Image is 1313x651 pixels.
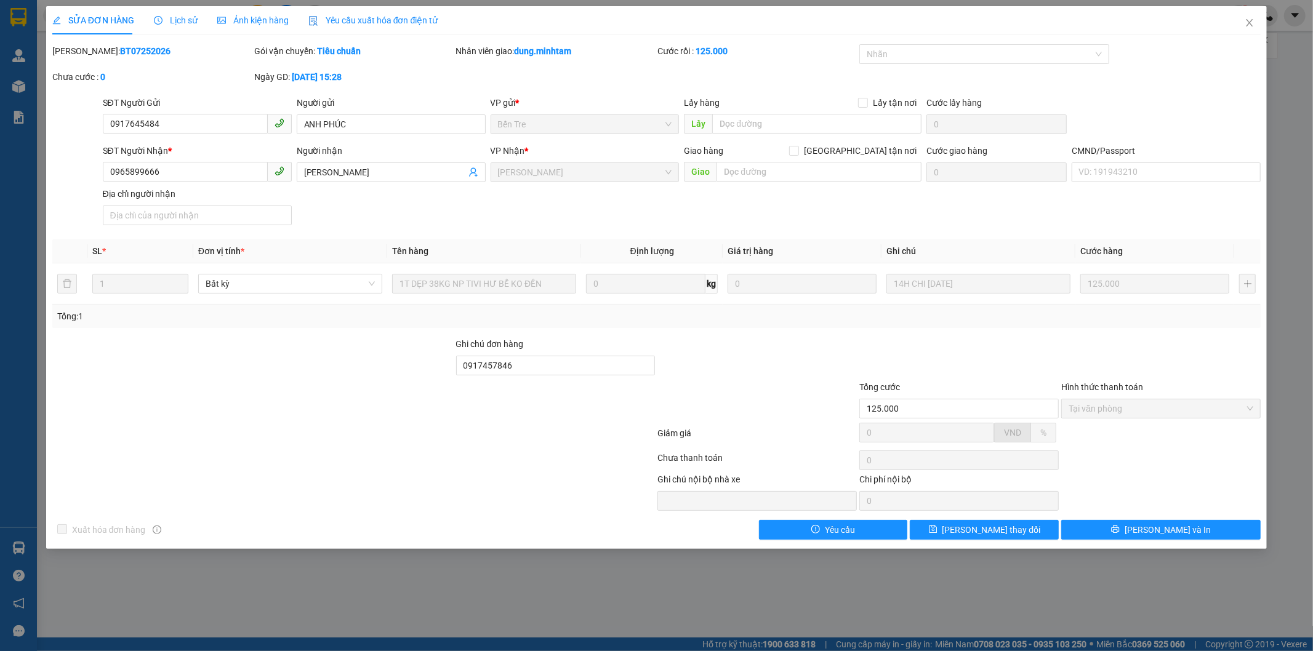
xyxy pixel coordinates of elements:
[57,310,507,323] div: Tổng: 1
[153,525,161,534] span: info-circle
[684,146,723,156] span: Giao hàng
[468,167,478,177] span: user-add
[498,163,672,182] span: Hồ Chí Minh
[100,72,105,82] b: 0
[684,98,720,108] span: Lấy hàng
[392,246,428,256] span: Tên hàng
[657,426,859,448] div: Giảm giá
[308,16,318,26] img: icon
[1239,274,1256,294] button: plus
[705,274,718,294] span: kg
[491,146,525,156] span: VP Nhận
[52,44,252,58] div: [PERSON_NAME]:
[103,96,292,110] div: SĐT Người Gửi
[811,525,820,535] span: exclamation-circle
[275,166,284,176] span: phone
[67,523,151,537] span: Xuất hóa đơn hàng
[308,15,438,25] span: Yêu cầu xuất hóa đơn điện tử
[456,339,524,349] label: Ghi chú đơn hàng
[868,96,922,110] span: Lấy tận nơi
[859,382,900,392] span: Tổng cước
[275,118,284,128] span: phone
[1232,6,1267,41] button: Close
[717,162,922,182] input: Dọc đường
[1061,520,1261,540] button: printer[PERSON_NAME] và In
[198,246,244,256] span: Đơn vị tính
[120,46,171,56] b: BT07252026
[57,274,77,294] button: delete
[942,523,1041,537] span: [PERSON_NAME] thay đổi
[929,525,938,535] span: save
[456,44,656,58] div: Nhân viên giao:
[1080,274,1229,294] input: 0
[926,146,987,156] label: Cước giao hàng
[456,356,656,375] input: Ghi chú đơn hàng
[52,70,252,84] div: Chưa cước :
[1069,399,1253,418] span: Tại văn phòng
[103,206,292,225] input: Địa chỉ của người nhận
[926,162,1067,182] input: Cước giao hàng
[630,246,674,256] span: Định lượng
[206,274,375,293] span: Bất kỳ
[392,274,576,294] input: VD: Bàn, Ghế
[217,15,289,25] span: Ảnh kiện hàng
[657,473,857,491] div: Ghi chú nội bộ nhà xe
[881,239,1075,263] th: Ghi chú
[1040,428,1046,437] span: %
[292,72,342,82] b: [DATE] 15:28
[297,144,486,158] div: Người nhận
[657,451,859,473] div: Chưa thanh toán
[926,98,982,108] label: Cước lấy hàng
[799,144,922,158] span: [GEOGRAPHIC_DATA] tận nơi
[254,70,454,84] div: Ngày GD:
[1004,428,1021,437] span: VND
[926,114,1067,134] input: Cước lấy hàng
[1111,525,1120,535] span: printer
[728,246,773,256] span: Giá trị hàng
[684,162,717,182] span: Giao
[728,274,877,294] input: 0
[92,246,102,256] span: SL
[696,46,728,56] b: 125.000
[712,114,922,134] input: Dọc đường
[859,473,1059,491] div: Chi phí nội bộ
[1080,246,1123,256] span: Cước hàng
[657,44,857,58] div: Cước rồi :
[498,115,672,134] span: Bến Tre
[154,16,163,25] span: clock-circle
[1061,382,1143,392] label: Hình thức thanh toán
[910,520,1059,540] button: save[PERSON_NAME] thay đổi
[515,46,572,56] b: dung.minhtam
[825,523,855,537] span: Yêu cầu
[1072,144,1261,158] div: CMND/Passport
[103,144,292,158] div: SĐT Người Nhận
[759,520,908,540] button: exclamation-circleYêu cầu
[886,274,1070,294] input: Ghi Chú
[254,44,454,58] div: Gói vận chuyển:
[684,114,712,134] span: Lấy
[297,96,486,110] div: Người gửi
[1125,523,1211,537] span: [PERSON_NAME] và In
[217,16,226,25] span: picture
[491,96,680,110] div: VP gửi
[103,187,292,201] div: Địa chỉ người nhận
[154,15,198,25] span: Lịch sử
[52,15,134,25] span: SỬA ĐƠN HÀNG
[317,46,361,56] b: Tiêu chuẩn
[1245,18,1255,28] span: close
[52,16,61,25] span: edit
